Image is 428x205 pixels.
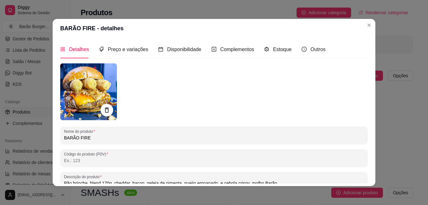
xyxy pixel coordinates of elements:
[273,47,292,52] span: Estoque
[220,47,254,52] span: Complementos
[364,20,374,30] button: Close
[310,47,326,52] span: Outros
[158,47,163,52] span: calendar
[108,47,148,52] span: Preço e variações
[167,47,201,52] span: Disponibilidade
[64,135,364,141] input: Nome do produto
[64,151,110,157] label: Código do produto (PDV)
[64,129,97,134] label: Nome do produto
[211,47,217,52] span: plus-square
[99,47,104,52] span: tags
[302,47,307,52] span: info-circle
[264,47,269,52] span: code-sandbox
[69,47,89,52] span: Detalhes
[64,174,104,179] label: Descrição do produto
[60,47,65,52] span: appstore
[64,180,364,186] input: Descrição do produto
[64,157,364,164] input: Código do produto (PDV)
[60,63,117,120] img: produto
[53,19,375,38] header: BARÃO FIRE - detalhes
